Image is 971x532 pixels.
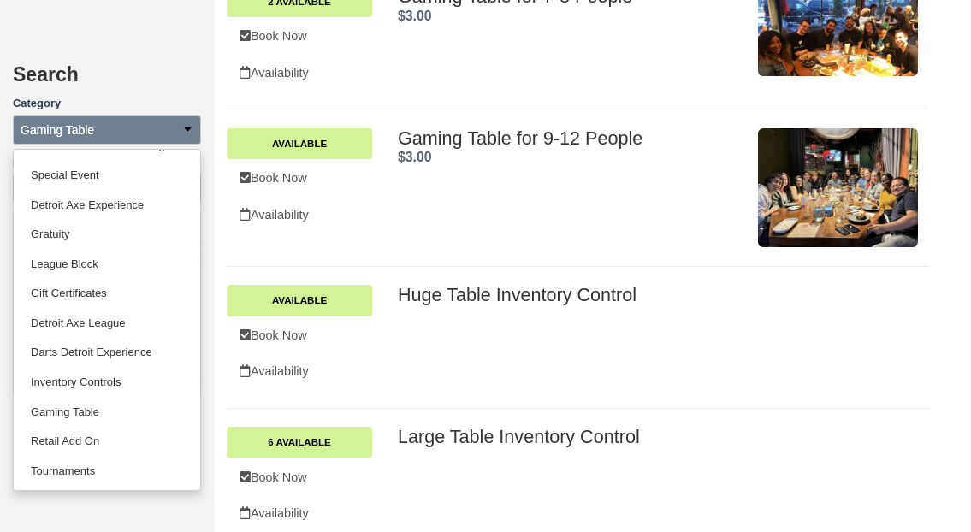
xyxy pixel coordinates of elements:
[398,285,918,305] h2: Huge Table Inventory Control
[227,19,372,54] a: Book Now
[13,96,201,112] label: Category
[398,150,432,164] strong: Price: $3
[14,161,200,191] a: Special Event
[14,457,200,487] a: Tournaments
[227,161,372,196] a: Book Now
[14,398,200,428] a: Gaming Table
[14,220,200,250] a: Gratuity
[13,64,201,96] h2: Search
[227,427,372,458] a: 6 Available
[14,279,200,309] a: Gift Certificates
[14,427,200,457] a: Retail Add On
[227,354,372,389] a: Availability
[227,285,372,316] a: Available
[227,198,372,233] a: Availability
[227,318,372,353] a: Book Now
[21,121,94,139] span: Gaming Table
[14,309,200,339] a: Detroit Axe League
[14,338,200,368] a: Darts Detroit Experience
[398,128,745,149] h2: Gaming Table for 9-12 People
[13,115,201,145] button: Gaming Table
[758,128,919,248] img: M182-1
[227,460,372,495] a: Book Now
[398,427,918,447] h2: Large Table Inventory Control
[398,9,432,23] span: $3.00
[14,250,200,280] a: League Block
[227,56,372,91] a: Availability
[398,9,432,23] strong: Price: $3
[227,496,372,531] a: Availability
[14,191,200,221] a: Detroit Axe Experience
[14,368,200,398] a: Inventory Controls
[398,150,432,164] span: $3.00
[227,128,372,159] a: Available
